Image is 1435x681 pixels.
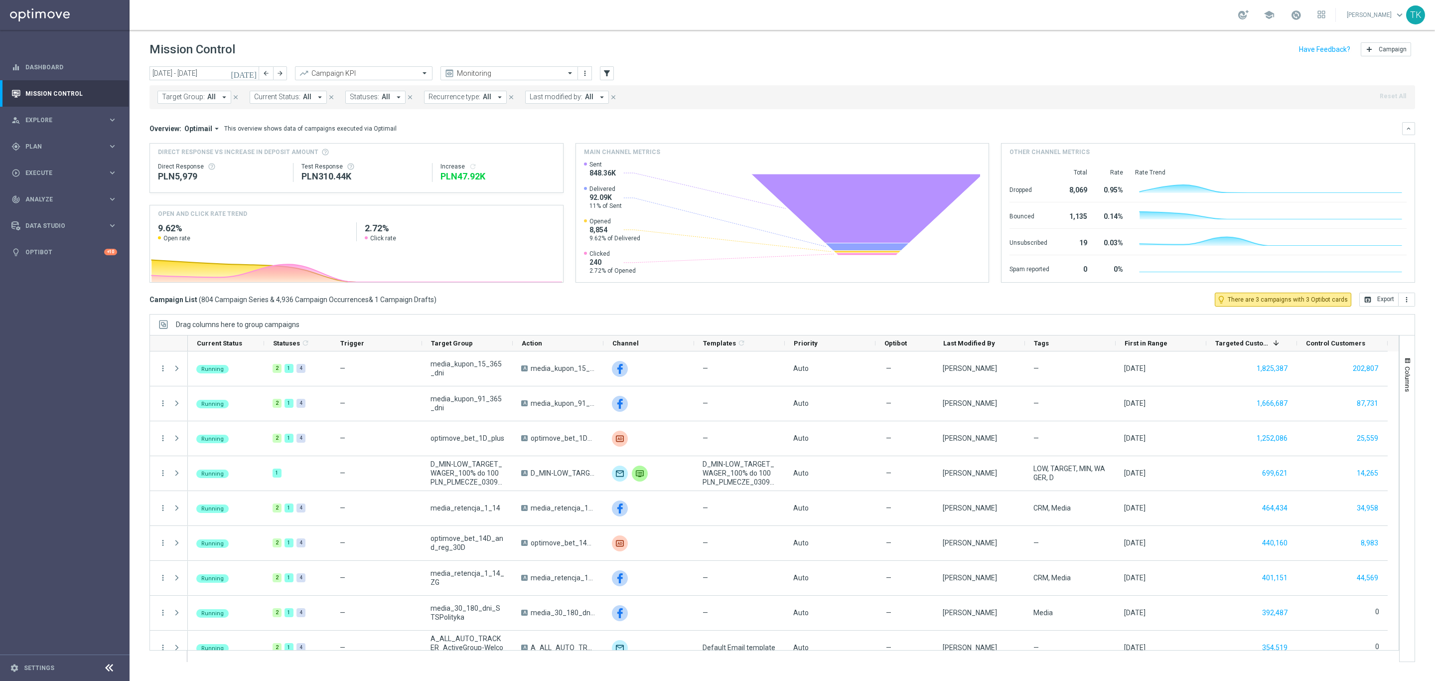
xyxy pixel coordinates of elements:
div: 01 Sep 2025, Monday [1124,364,1146,373]
span: 9.62% of Delivered [589,234,640,242]
i: close [407,94,414,101]
span: Channel [612,340,639,347]
div: Press SPACE to select this row. [150,491,188,526]
a: Dashboard [25,54,117,80]
input: Have Feedback? [1299,46,1350,53]
i: more_vert [158,469,167,478]
i: keyboard_arrow_right [108,142,117,151]
i: refresh [301,339,309,347]
button: 1,825,387 [1256,362,1289,375]
div: Facebook Custom Audience [612,396,628,412]
i: close [232,94,239,101]
span: media_kupon_91_365_dni [430,394,504,412]
span: media_kupon_15_365_dni [430,359,504,377]
span: A_ALL_AUTO_TRACKER_ActiveGroup-WelcomeInActive [531,643,595,652]
span: Tags [1034,340,1049,347]
button: 440,160 [1261,537,1289,549]
span: Current Status: [254,93,300,101]
i: arrow_drop_down [495,93,504,102]
i: play_circle_outline [11,169,20,177]
span: Explore [25,117,108,123]
i: refresh [737,339,745,347]
span: Recurrence type: [429,93,480,101]
button: filter_alt [600,66,614,80]
button: 44,569 [1356,572,1379,584]
button: track_changes Analyze keyboard_arrow_right [11,195,118,203]
span: 2.72% of Opened [589,267,636,275]
span: 848.36K [589,169,616,177]
i: arrow_drop_down [315,93,324,102]
div: 1 [285,399,293,408]
img: Facebook Custom Audience [612,361,628,377]
span: media_kupon_15_365_dni [531,364,595,373]
button: Data Studio keyboard_arrow_right [11,222,118,230]
h3: Campaign List [149,295,436,304]
div: Spam reported [1009,260,1049,276]
div: 8,069 [1061,181,1087,197]
span: Statuses [273,340,300,347]
span: Running [201,401,224,407]
div: 2 [273,434,282,443]
div: Direct Response [158,163,285,170]
i: person_search [11,116,20,125]
div: 19 [1061,234,1087,250]
label: 0 [1375,607,1379,616]
div: TK [1406,5,1425,24]
div: Press SPACE to select this row. [150,596,188,631]
img: Criteo [612,535,628,551]
a: Mission Control [25,80,117,107]
button: Statuses: All arrow_drop_down [345,91,406,104]
div: Plan [11,142,108,151]
i: more_vert [158,538,167,547]
span: Plan [25,144,108,150]
button: close [507,92,516,103]
button: Target Group: All arrow_drop_down [157,91,231,104]
button: Recurrence type: All arrow_drop_down [424,91,507,104]
span: There are 3 campaigns with 3 Optibot cards [1228,295,1348,304]
button: more_vert [580,67,590,79]
div: Dashboard [11,54,117,80]
button: close [231,92,240,103]
span: Open rate [163,234,190,242]
button: more_vert [158,504,167,512]
div: Total [1061,169,1087,176]
div: play_circle_outline Execute keyboard_arrow_right [11,169,118,177]
span: — [703,399,708,408]
div: Press SPACE to select this row. [150,351,188,386]
span: — [703,364,708,373]
span: All [207,93,216,101]
i: more_vert [581,69,589,77]
button: Mission Control [11,90,118,98]
i: close [328,94,335,101]
colored-tag: Running [196,364,229,373]
span: Calculate column [736,338,745,348]
span: Action [522,340,542,347]
button: person_search Explore keyboard_arrow_right [11,116,118,124]
span: Target Group: [162,93,205,101]
div: 1 [285,364,293,373]
span: Columns [1404,366,1412,392]
span: A [521,470,528,476]
button: 392,487 [1261,607,1289,619]
ng-select: Monitoring [440,66,578,80]
button: lightbulb Optibot +10 [11,248,118,256]
img: Target group only [612,640,628,656]
span: — [1033,364,1039,373]
i: more_vert [158,434,167,443]
div: Patryk Przybolewski [943,364,997,373]
button: more_vert [158,364,167,373]
span: Execute [25,170,108,176]
div: 0.03% [1099,234,1123,250]
div: 1,135 [1061,207,1087,223]
div: equalizer Dashboard [11,63,118,71]
div: Press SPACE to select this row. [188,386,1388,421]
i: keyboard_arrow_right [108,194,117,204]
span: — [340,364,345,372]
div: 4 [296,434,305,443]
div: This overview shows data of campaigns executed via Optimail [224,124,397,133]
button: 87,731 [1356,397,1379,410]
h4: Main channel metrics [584,148,660,157]
span: Target Group [431,340,473,347]
div: Explore [11,116,108,125]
